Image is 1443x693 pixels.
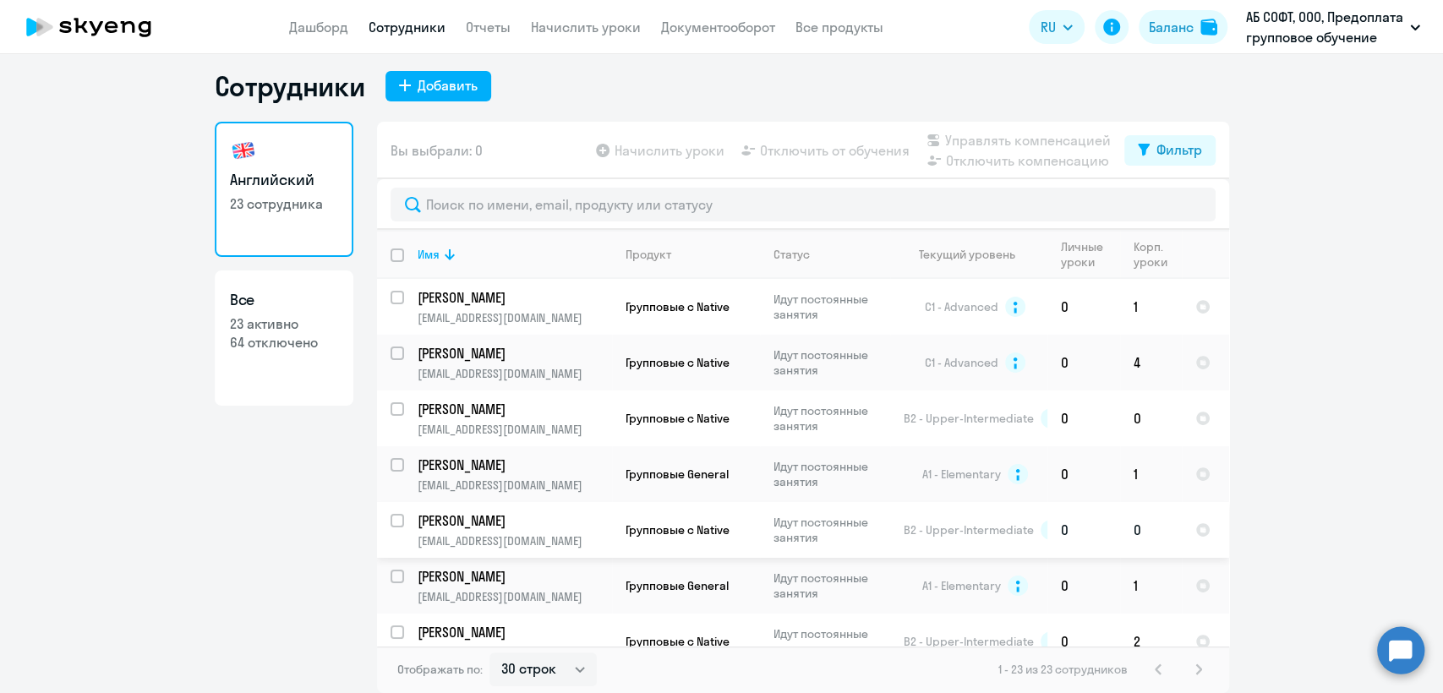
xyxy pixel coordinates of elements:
[418,344,611,363] a: [PERSON_NAME]
[418,589,611,604] p: [EMAIL_ADDRESS][DOMAIN_NAME]
[215,122,353,257] a: Английский23 сотрудника
[1047,446,1120,502] td: 0
[418,400,609,418] p: [PERSON_NAME]
[1047,335,1120,390] td: 0
[773,626,889,657] p: Идут постоянные занятия
[418,477,611,493] p: [EMAIL_ADDRESS][DOMAIN_NAME]
[418,75,478,95] div: Добавить
[1200,19,1217,35] img: balance
[215,69,365,103] h1: Сотрудники
[418,456,609,474] p: [PERSON_NAME]
[1120,335,1182,390] td: 4
[1124,135,1216,166] button: Фильтр
[1120,446,1182,502] td: 1
[773,247,810,262] div: Статус
[418,288,609,307] p: [PERSON_NAME]
[418,247,611,262] div: Имя
[418,533,611,548] p: [EMAIL_ADDRESS][DOMAIN_NAME]
[773,292,889,322] p: Идут постоянные занятия
[1120,502,1182,558] td: 0
[418,366,611,381] p: [EMAIL_ADDRESS][DOMAIN_NAME]
[215,270,353,406] a: Все23 активно64 отключено
[1061,239,1119,270] div: Личные уроки
[919,247,1015,262] div: Текущий уровень
[626,411,730,426] span: Групповые с Native
[1246,7,1403,47] p: АБ СОФТ, ООО, Предоплата групповое обучение
[904,522,1034,537] span: B2 - Upper-Intermediate
[397,662,483,677] span: Отображать по:
[230,333,338,352] p: 64 отключено
[1156,139,1202,160] div: Фильтр
[626,247,671,262] div: Продукт
[418,645,611,660] p: [EMAIL_ADDRESS][DOMAIN_NAME]
[626,578,729,593] span: Групповые General
[773,347,889,378] p: Идут постоянные занятия
[1120,390,1182,446] td: 0
[1238,7,1429,47] button: АБ СОФТ, ООО, Предоплата групповое обучение
[418,247,440,262] div: Имя
[626,355,730,370] span: Групповые с Native
[1120,558,1182,614] td: 1
[418,567,609,586] p: [PERSON_NAME]
[418,310,611,325] p: [EMAIL_ADDRESS][DOMAIN_NAME]
[1120,614,1182,669] td: 2
[773,515,889,545] p: Идут постоянные занятия
[773,459,889,489] p: Идут постоянные занятия
[925,299,998,314] span: C1 - Advanced
[369,19,445,35] a: Сотрудники
[385,71,491,101] button: Добавить
[626,299,730,314] span: Групповые с Native
[904,411,1034,426] span: B2 - Upper-Intermediate
[1041,17,1056,37] span: RU
[1029,10,1085,44] button: RU
[418,623,611,641] a: [PERSON_NAME]
[904,634,1034,649] span: B2 - Upper-Intermediate
[418,623,609,641] p: [PERSON_NAME]
[922,467,1001,482] span: A1 - Elementary
[230,289,338,311] h3: Все
[418,344,609,363] p: [PERSON_NAME]
[418,567,611,586] a: [PERSON_NAME]
[418,511,611,530] a: [PERSON_NAME]
[418,288,611,307] a: [PERSON_NAME]
[1134,239,1181,270] div: Корп. уроки
[1139,10,1227,44] button: Балансbalance
[230,314,338,333] p: 23 активно
[230,194,338,213] p: 23 сотрудника
[391,140,483,161] span: Вы выбрали: 0
[1047,390,1120,446] td: 0
[773,403,889,434] p: Идут постоянные занятия
[230,169,338,191] h3: Английский
[626,522,730,537] span: Групповые с Native
[626,634,730,649] span: Групповые с Native
[626,467,729,482] span: Групповые General
[773,570,889,601] p: Идут постоянные занятия
[1120,279,1182,335] td: 1
[1047,614,1120,669] td: 0
[418,400,611,418] a: [PERSON_NAME]
[391,188,1216,221] input: Поиск по имени, email, продукту или статусу
[1047,502,1120,558] td: 0
[418,456,611,474] a: [PERSON_NAME]
[922,578,1001,593] span: A1 - Elementary
[1149,17,1194,37] div: Баланс
[289,19,348,35] a: Дашборд
[1047,558,1120,614] td: 0
[418,422,611,437] p: [EMAIL_ADDRESS][DOMAIN_NAME]
[418,511,609,530] p: [PERSON_NAME]
[1047,279,1120,335] td: 0
[925,355,998,370] span: C1 - Advanced
[531,19,641,35] a: Начислить уроки
[230,137,257,164] img: english
[661,19,775,35] a: Документооборот
[998,662,1128,677] span: 1 - 23 из 23 сотрудников
[904,247,1047,262] div: Текущий уровень
[466,19,511,35] a: Отчеты
[795,19,883,35] a: Все продукты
